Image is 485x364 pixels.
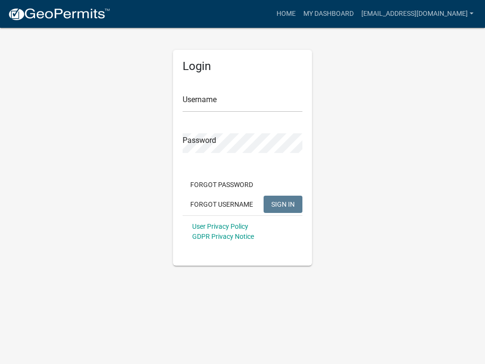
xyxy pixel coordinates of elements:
[358,5,477,23] a: [EMAIL_ADDRESS][DOMAIN_NAME]
[300,5,358,23] a: My Dashboard
[192,233,254,240] a: GDPR Privacy Notice
[192,223,248,230] a: User Privacy Policy
[183,59,302,73] h5: Login
[264,196,302,213] button: SIGN IN
[183,176,261,193] button: Forgot Password
[273,5,300,23] a: Home
[183,196,261,213] button: Forgot Username
[271,200,295,208] span: SIGN IN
